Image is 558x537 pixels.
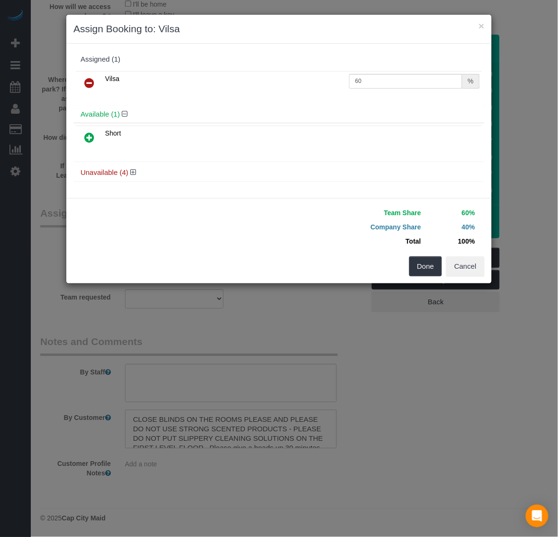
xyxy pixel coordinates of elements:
[423,206,477,220] td: 60%
[81,110,477,118] h4: Available (1)
[73,22,485,36] h3: Assign Booking to: Vilsa
[286,220,423,234] td: Company Share
[81,169,477,177] h4: Unavailable (4)
[286,206,423,220] td: Team Share
[423,220,477,234] td: 40%
[423,234,477,248] td: 100%
[409,256,442,276] button: Done
[81,55,477,64] div: Assigned (1)
[105,129,121,137] span: Short
[446,256,485,276] button: Cancel
[105,75,119,82] span: Vilsa
[286,234,423,248] td: Total
[462,74,480,89] div: %
[526,505,549,528] div: Open Intercom Messenger
[479,21,485,31] button: ×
